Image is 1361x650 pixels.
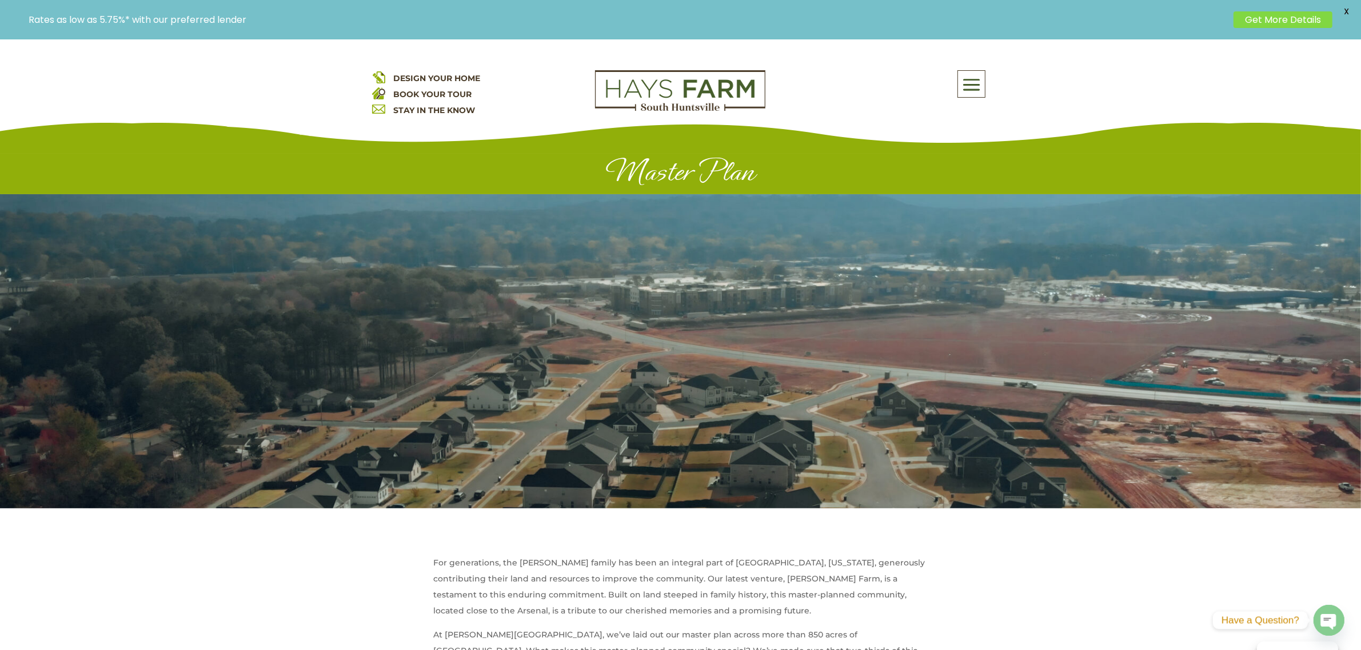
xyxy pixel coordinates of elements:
a: Get More Details [1234,11,1332,28]
p: Rates as low as 5.75%* with our preferred lender [29,14,1228,25]
img: design your home [372,70,385,83]
img: Logo [595,70,765,111]
a: STAY IN THE KNOW [394,105,476,115]
img: book your home tour [372,86,385,99]
span: X [1338,3,1355,20]
a: hays farm homes huntsville development [595,103,765,114]
a: BOOK YOUR TOUR [394,89,472,99]
h1: Master Plan [372,155,989,194]
a: DESIGN YOUR HOME [394,73,481,83]
p: For generations, the [PERSON_NAME] family has been an integral part of [GEOGRAPHIC_DATA], [US_STA... [434,555,928,627]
